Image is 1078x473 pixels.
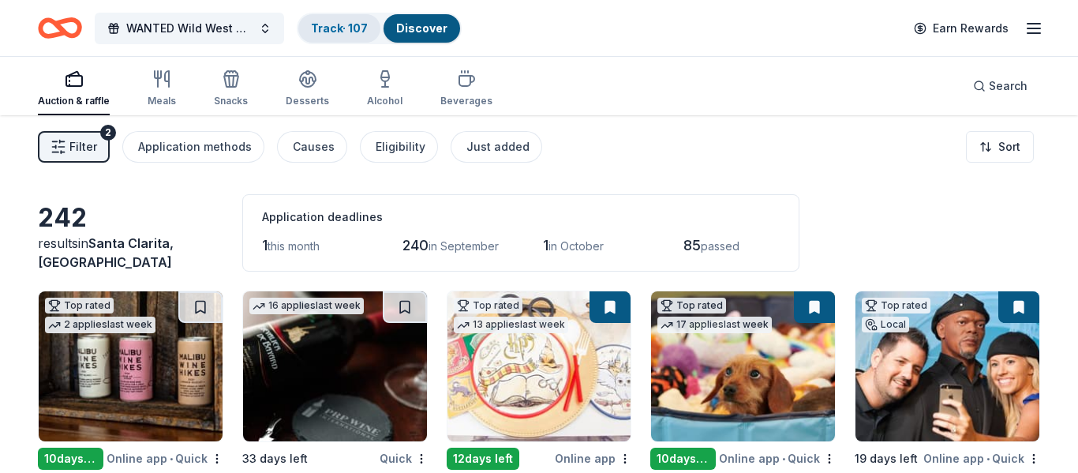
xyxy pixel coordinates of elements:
[45,298,114,313] div: Top rated
[277,131,347,163] button: Causes
[451,131,542,163] button: Just added
[960,70,1040,102] button: Search
[214,95,248,107] div: Snacks
[297,13,462,44] button: Track· 107Discover
[360,131,438,163] button: Eligibility
[402,237,429,253] span: 240
[429,239,499,253] span: in September
[100,125,116,141] div: 2
[311,21,368,35] a: Track· 107
[148,63,176,115] button: Meals
[454,298,522,313] div: Top rated
[170,452,173,465] span: •
[440,63,492,115] button: Beverages
[249,298,364,314] div: 16 applies last week
[904,14,1018,43] a: Earn Rewards
[38,63,110,115] button: Auction & raffle
[454,317,568,333] div: 13 applies last week
[989,77,1027,96] span: Search
[95,13,284,44] button: WANTED Wild West Gala to Support Dog Therapy at [GEOGRAPHIC_DATA] [GEOGRAPHIC_DATA]
[782,452,785,465] span: •
[242,449,308,468] div: 33 days left
[719,449,836,468] div: Online app Quick
[986,452,990,465] span: •
[650,448,716,470] div: 10 days left
[683,237,701,253] span: 85
[293,137,335,156] div: Causes
[38,131,110,163] button: Filter2
[126,19,253,38] span: WANTED Wild West Gala to Support Dog Therapy at [GEOGRAPHIC_DATA] [GEOGRAPHIC_DATA]
[966,131,1034,163] button: Sort
[657,317,772,333] div: 17 applies last week
[107,449,223,468] div: Online app Quick
[548,239,604,253] span: in October
[651,291,835,441] img: Image for BarkBox
[923,449,1040,468] div: Online app Quick
[38,235,174,270] span: Santa Clarita, [GEOGRAPHIC_DATA]
[39,291,223,441] img: Image for Malibu Wine Hikes
[38,202,223,234] div: 242
[466,137,530,156] div: Just added
[657,298,726,313] div: Top rated
[396,21,447,35] a: Discover
[38,9,82,47] a: Home
[148,95,176,107] div: Meals
[447,291,631,441] img: Image for Oriental Trading
[262,237,268,253] span: 1
[855,449,918,468] div: 19 days left
[862,317,909,332] div: Local
[380,449,428,468] div: Quick
[243,291,427,441] img: Image for PRP Wine International
[701,239,739,253] span: passed
[69,137,97,156] span: Filter
[862,298,930,313] div: Top rated
[440,95,492,107] div: Beverages
[286,95,329,107] div: Desserts
[555,449,631,468] div: Online app
[214,63,248,115] button: Snacks
[262,208,780,227] div: Application deadlines
[367,63,402,115] button: Alcohol
[998,137,1020,156] span: Sort
[38,235,174,270] span: in
[286,63,329,115] button: Desserts
[122,131,264,163] button: Application methods
[855,291,1039,441] img: Image for Hollywood Wax Museum (Hollywood)
[38,234,223,272] div: results
[543,237,548,253] span: 1
[268,239,320,253] span: this month
[447,448,519,470] div: 12 days left
[45,317,155,333] div: 2 applies last week
[376,137,425,156] div: Eligibility
[38,95,110,107] div: Auction & raffle
[367,95,402,107] div: Alcohol
[138,137,252,156] div: Application methods
[38,448,103,470] div: 10 days left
